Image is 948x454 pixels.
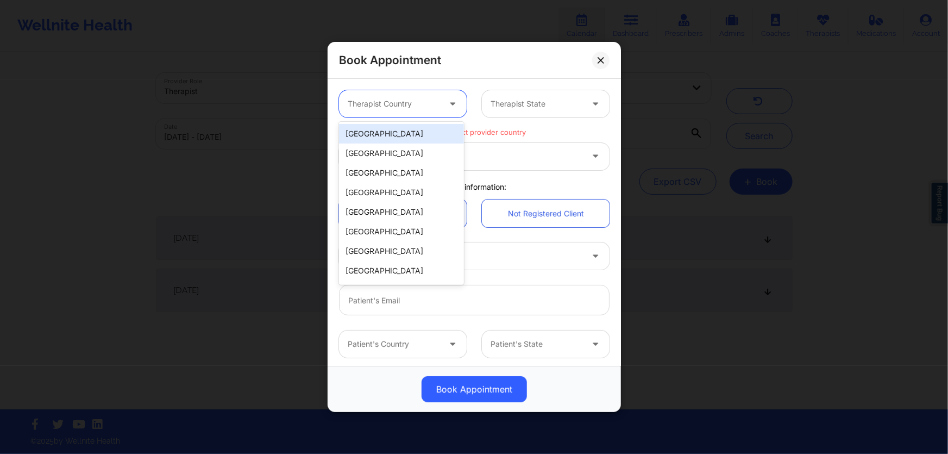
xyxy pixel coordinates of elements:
p: Please select provider country [339,127,610,138]
div: [GEOGRAPHIC_DATA] [339,163,464,183]
div: Client information: [331,182,617,192]
div: [GEOGRAPHIC_DATA] [339,124,464,144]
div: [GEOGRAPHIC_DATA] [339,241,464,261]
div: [GEOGRAPHIC_DATA] [339,183,464,202]
div: [GEOGRAPHIC_DATA] [339,222,464,241]
div: [GEOGRAPHIC_DATA] [339,261,464,281]
h2: Book Appointment [339,53,441,67]
a: Registered Member [339,200,467,227]
div: [GEOGRAPHIC_DATA] [339,144,464,163]
input: Patient's Email [339,285,610,315]
a: Not Registered Client [482,200,610,227]
div: [GEOGRAPHIC_DATA] [339,202,464,222]
div: [GEOGRAPHIC_DATA] [339,281,464,300]
button: Book Appointment [422,376,527,402]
